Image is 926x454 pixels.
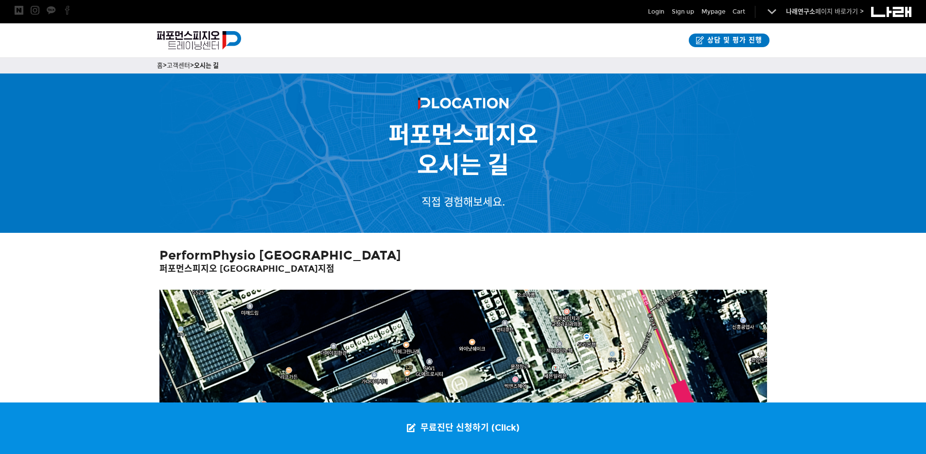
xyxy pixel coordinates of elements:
strong: 오시는 길 [417,151,509,179]
strong: 퍼포먼스피지오 [GEOGRAPHIC_DATA]지점 [159,263,334,274]
a: Sign up [672,7,694,17]
span: 직접 경험해보세요. [421,195,505,209]
strong: PerformPhysio [GEOGRAPHIC_DATA] [159,247,401,263]
a: Cart [733,7,745,17]
p: > > [157,60,769,71]
a: Login [648,7,664,17]
span: 상담 및 평가 진행 [704,35,762,45]
strong: 나래연구소 [786,8,815,16]
img: 274f082b3fc4a.png [418,98,508,110]
a: 홈 [157,62,163,70]
a: 무료진단 신청하기 (Click) [397,402,529,454]
span: 퍼포먼스피지오 [388,121,538,149]
a: 나래연구소페이지 바로가기 > [786,8,864,16]
a: Mypage [701,7,725,17]
a: 고객센터 [167,62,190,70]
a: 상담 및 평가 진행 [689,34,769,47]
a: 오시는 길 [194,62,219,70]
